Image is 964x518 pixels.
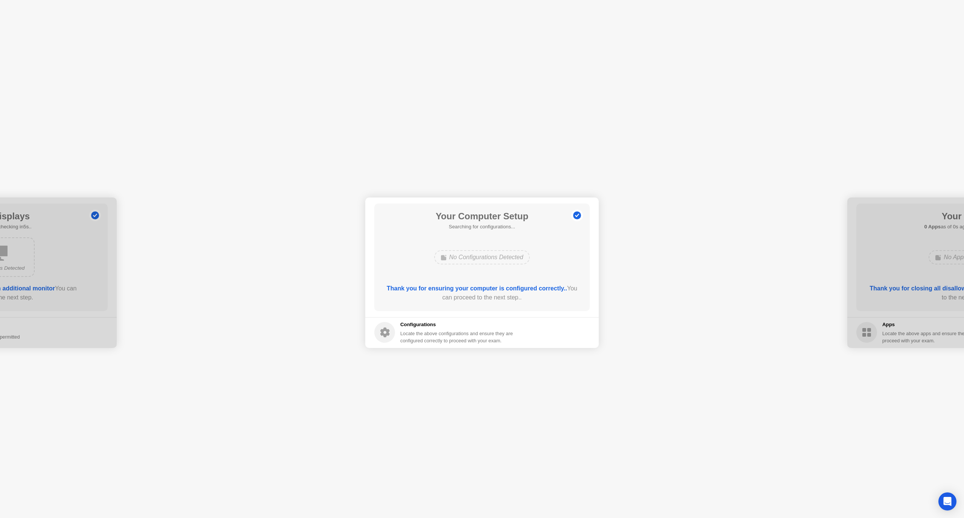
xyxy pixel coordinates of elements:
h5: Configurations [400,321,514,328]
b: Thank you for ensuring your computer is configured correctly.. [387,285,567,292]
div: No Configurations Detected [434,250,530,264]
h1: Your Computer Setup [436,210,528,223]
div: Open Intercom Messenger [938,492,956,510]
div: You can proceed to the next step.. [385,284,579,302]
div: Locate the above configurations and ensure they are configured correctly to proceed with your exam. [400,330,514,344]
h5: Searching for configurations... [436,223,528,231]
